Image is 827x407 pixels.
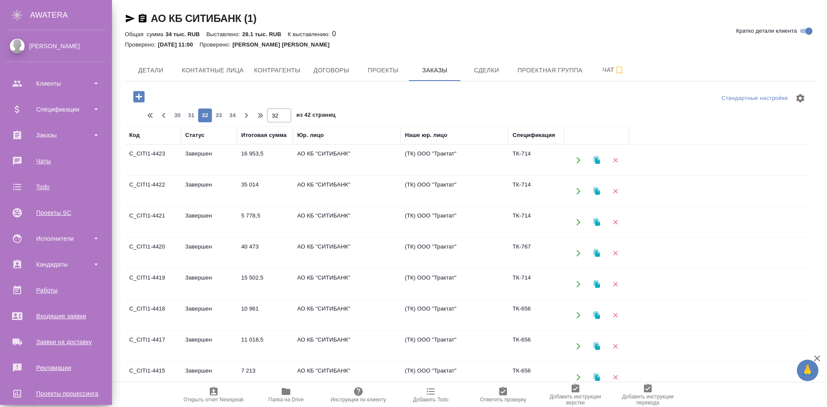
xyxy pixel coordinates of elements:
button: 34 [226,109,239,122]
div: Спецификация [513,131,555,140]
button: Клонировать [588,151,606,169]
a: Входящие заявки [2,305,110,327]
div: Наше юр. лицо [405,131,448,140]
span: Настроить таблицу [790,88,811,109]
td: Завершен [181,145,237,175]
span: из 42 страниц [296,110,336,122]
td: ТК-714 [508,145,564,175]
button: Удалить [606,244,624,262]
div: split button [719,92,790,105]
button: Открыть [569,368,587,386]
div: Todo [6,180,106,193]
button: Папка на Drive [250,383,322,407]
p: Общая сумма [125,31,165,37]
div: Юр. лицо [297,131,324,140]
td: ТК-767 [508,238,564,268]
span: Чат [593,65,634,75]
div: Исполнители [6,232,106,245]
div: Входящие заявки [6,310,106,323]
button: Удалить [606,368,624,386]
td: (ТК) ООО "Трактат" [401,331,508,361]
td: (ТК) ООО "Трактат" [401,207,508,237]
span: Добавить инструкции верстки [544,394,606,406]
p: 28.1 тыс. RUB [242,31,288,37]
span: 31 [184,111,198,120]
div: Заявки на доставку [6,336,106,348]
div: [PERSON_NAME] [6,41,106,51]
button: Удалить [606,337,624,355]
button: Клонировать [588,275,606,293]
td: (ТК) ООО "Трактат" [401,362,508,392]
td: 15 502,5 [237,269,293,299]
button: Открыть [569,306,587,324]
button: 33 [212,109,226,122]
span: Добавить Todo [413,397,448,403]
div: Код [129,131,140,140]
button: Удалить [606,213,624,231]
p: Проверено: [199,41,233,48]
button: 30 [171,109,184,122]
div: Чаты [6,155,106,168]
td: 40 473 [237,238,293,268]
button: Открыть [569,337,587,355]
span: 34 [226,111,239,120]
button: Скопировать ссылку [137,13,148,24]
td: (ТК) ООО "Трактат" [401,300,508,330]
button: Добавить проект [127,88,151,106]
td: АО КБ "СИТИБАНК" [293,269,401,299]
a: АО КБ СИТИБАНК (1) [151,12,256,24]
svg: Подписаться [614,65,625,75]
p: Выставлено: [206,31,242,37]
button: Удалить [606,182,624,200]
span: Детали [130,65,171,76]
td: АО КБ "СИТИБАНК" [293,331,401,361]
td: АО КБ "СИТИБАНК" [293,300,401,330]
button: Клонировать [588,306,606,324]
td: Завершен [181,238,237,268]
div: Проекты процессинга [6,387,106,400]
td: ТК-714 [508,269,564,299]
span: Добавить инструкции перевода [617,394,679,406]
span: Отметить проверку [480,397,526,403]
td: (ТК) ООО "Трактат" [401,176,508,206]
button: Добавить инструкции перевода [612,383,684,407]
td: Завершен [181,331,237,361]
td: АО КБ "СИТИБАНК" [293,238,401,268]
td: C_CITI1-4419 [125,269,181,299]
button: Клонировать [588,182,606,200]
div: Кандидаты [6,258,106,271]
td: АО КБ "СИТИБАНК" [293,362,401,392]
span: 30 [171,111,184,120]
button: Открыть [569,182,587,200]
td: АО КБ "СИТИБАНК" [293,207,401,237]
p: 34 тыс. RUB [165,31,206,37]
td: C_CITI1-4417 [125,331,181,361]
td: 35 014 [237,176,293,206]
td: C_CITI1-4420 [125,238,181,268]
p: [PERSON_NAME] [PERSON_NAME] [233,41,336,48]
td: C_CITI1-4418 [125,300,181,330]
td: C_CITI1-4421 [125,207,181,237]
span: Контрагенты [254,65,301,76]
a: Проекты процессинга [2,383,110,404]
td: АО КБ "СИТИБАНК" [293,145,401,175]
td: C_CITI1-4422 [125,176,181,206]
button: Добавить Todo [395,383,467,407]
td: ТК-656 [508,331,564,361]
div: Работы [6,284,106,297]
span: Сделки [466,65,507,76]
button: Инструкции по клиенту [322,383,395,407]
p: [DATE] 11:00 [158,41,200,48]
td: Завершен [181,269,237,299]
button: Открыть [569,244,587,262]
button: Добавить инструкции верстки [539,383,612,407]
span: Проектная группа [517,65,582,76]
button: 31 [184,109,198,122]
td: C_CITI1-4423 [125,145,181,175]
span: Кратко детали клиента [736,27,797,35]
button: Клонировать [588,244,606,262]
button: Открыть [569,213,587,231]
a: Todo [2,176,110,198]
p: Проверено: [125,41,158,48]
a: Рекламации [2,357,110,379]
